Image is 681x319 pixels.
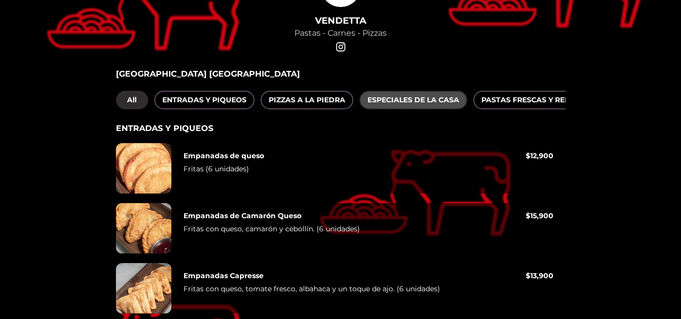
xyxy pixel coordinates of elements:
[183,151,264,160] h4: Empanadas de queso
[162,94,246,106] span: ENTRADAS Y PIQUEOS
[154,91,255,109] button: ENTRADAS Y PIQUEOS
[481,94,593,106] span: PASTAS FRESCAS Y RELLENAS
[124,94,140,106] span: All
[526,151,553,160] p: $ 12,900
[183,224,526,237] p: Fritas con queso, camarón y cebollín. (6 unidades)
[334,40,348,54] a: social-link-INSTAGRAM
[183,284,526,297] p: Fritas con queso, tomate fresco, albahaca y un toque de ajo. (6 unidades)
[261,91,353,109] button: PIZZAS A LA PIEDRA
[367,94,459,106] span: ESPECIALES DE LA CASA
[526,211,553,220] p: $ 15,900
[116,123,566,133] h3: ENTRADAS Y PIQUEOS
[473,91,601,109] button: PASTAS FRESCAS Y RELLENAS
[359,91,467,109] button: ESPECIALES DE LA CASA
[116,69,566,79] h2: [GEOGRAPHIC_DATA] [GEOGRAPHIC_DATA]
[116,91,148,109] button: All
[294,15,387,26] h1: VENDETTA
[294,28,387,38] p: Pastas - Carnes - Pizzas
[183,164,526,177] p: Fritas (6 unidades)
[269,94,345,106] span: PIZZAS A LA PIEDRA
[183,211,301,220] h4: Empanadas de Camarón Queso
[183,271,264,280] h4: Empanadas Capresse
[526,271,553,280] p: $ 13,900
